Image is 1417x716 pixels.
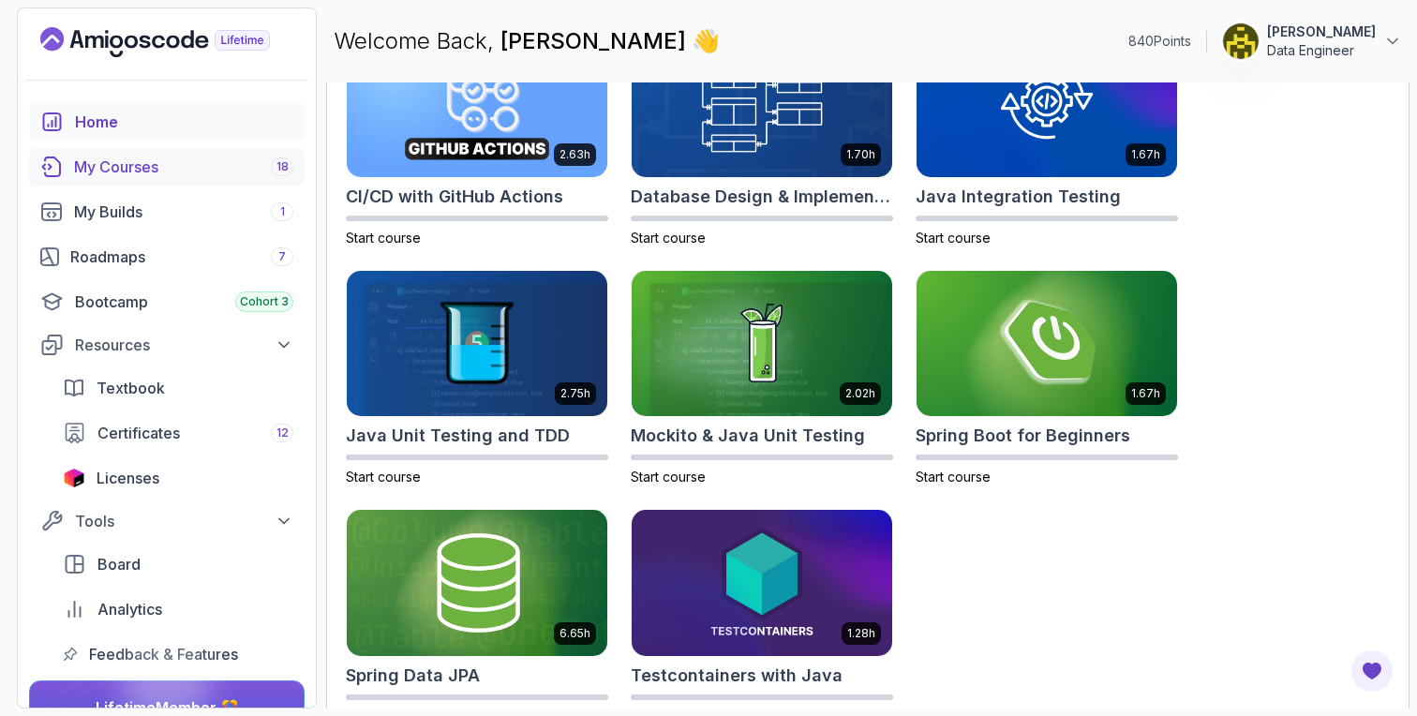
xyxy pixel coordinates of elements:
div: Resources [75,334,293,356]
a: Mockito & Java Unit Testing card2.02hMockito & Java Unit TestingStart course [631,270,893,487]
button: Open Feedback Button [1350,649,1395,694]
h2: Testcontainers with Java [631,663,843,689]
a: roadmaps [29,238,305,276]
img: Java Unit Testing and TDD card [347,271,607,417]
span: Start course [916,469,991,485]
a: analytics [52,590,305,628]
span: Certificates [97,422,180,444]
span: 1 [280,204,285,219]
span: 👋 [691,25,721,56]
span: Start course [916,230,991,246]
p: 1.70h [846,147,875,162]
a: Java Unit Testing and TDD card2.75hJava Unit Testing and TDDStart course [346,270,608,487]
a: builds [29,193,305,231]
img: Testcontainers with Java card [632,510,892,656]
img: Spring Data JPA card [347,510,607,656]
p: Data Engineer [1267,41,1376,60]
div: Home [75,111,293,133]
p: 2.63h [559,147,590,162]
a: licenses [52,459,305,497]
a: bootcamp [29,283,305,321]
a: feedback [52,635,305,673]
h2: Database Design & Implementation [631,184,893,210]
img: jetbrains icon [63,469,85,487]
img: Database Design & Implementation card [632,31,892,177]
h2: CI/CD with GitHub Actions [346,184,563,210]
p: 1.28h [847,626,875,641]
span: [PERSON_NAME] [500,27,692,54]
p: 6.65h [559,626,590,641]
img: Mockito & Java Unit Testing card [632,271,892,417]
a: certificates [52,414,305,452]
p: Welcome Back, [334,26,720,56]
span: Cohort 3 [240,294,289,309]
span: Licenses [97,467,159,489]
span: 7 [278,249,286,264]
a: CI/CD with GitHub Actions card2.63hCI/CD with GitHub ActionsStart course [346,30,608,247]
h2: Spring Boot for Beginners [916,423,1130,449]
div: My Courses [74,156,293,178]
h2: Java Integration Testing [916,184,1121,210]
h2: Spring Data JPA [346,663,480,689]
h2: Mockito & Java Unit Testing [631,423,865,449]
p: 840 Points [1128,32,1191,51]
span: Analytics [97,598,162,620]
span: Start course [346,230,421,246]
h2: Java Unit Testing and TDD [346,423,570,449]
a: home [29,103,305,141]
p: 2.02h [845,386,875,401]
div: Bootcamp [75,291,293,313]
img: user profile image [1223,23,1259,59]
img: Java Integration Testing card [917,31,1177,177]
span: Start course [346,469,421,485]
p: [PERSON_NAME] [1267,22,1376,41]
span: 18 [276,159,289,174]
a: Database Design & Implementation card1.70hDatabase Design & ImplementationStart course [631,30,893,247]
p: 2.75h [560,386,590,401]
a: courses [29,148,305,186]
img: Spring Boot for Beginners card [917,271,1177,417]
a: Landing page [40,27,313,57]
p: 1.67h [1131,147,1160,162]
a: Java Integration Testing card1.67hJava Integration TestingStart course [916,30,1178,247]
span: Feedback & Features [89,643,238,665]
span: Board [97,553,141,575]
button: Resources [29,328,305,362]
a: textbook [52,369,305,407]
img: CI/CD with GitHub Actions card [347,31,607,177]
span: Start course [631,469,706,485]
a: board [52,545,305,583]
div: Tools [75,510,293,532]
span: 12 [276,425,289,440]
div: My Builds [74,201,293,223]
p: 1.67h [1131,386,1160,401]
a: Spring Boot for Beginners card1.67hSpring Boot for BeginnersStart course [916,270,1178,487]
div: Roadmaps [70,246,293,268]
span: Textbook [97,377,165,399]
span: Start course [631,230,706,246]
button: user profile image[PERSON_NAME]Data Engineer [1222,22,1402,60]
button: Tools [29,504,305,538]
